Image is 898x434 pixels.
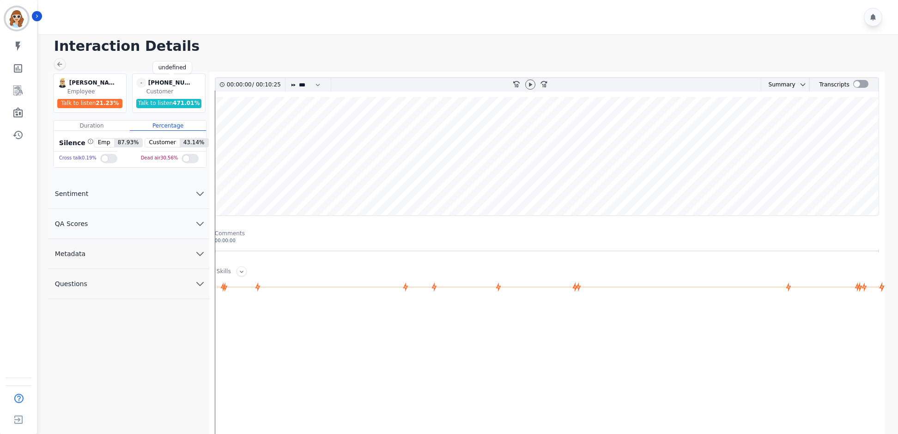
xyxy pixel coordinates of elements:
[48,189,96,198] span: Sentiment
[194,218,206,229] svg: chevron down
[130,121,206,131] div: Percentage
[158,64,186,71] div: undefined
[799,81,807,88] svg: chevron down
[54,121,130,131] div: Duration
[48,249,93,258] span: Metadata
[48,179,209,209] button: Sentiment chevron down
[59,152,97,165] div: Cross talk 0.19 %
[194,248,206,259] svg: chevron down
[6,7,28,30] img: Bordered avatar
[69,78,115,88] div: [PERSON_NAME]
[217,268,231,276] div: Skills
[141,152,178,165] div: Dead air 30.56 %
[180,139,208,147] span: 43.14 %
[96,100,119,106] span: 21.23 %
[761,78,795,92] div: Summary
[194,278,206,289] svg: chevron down
[57,99,123,108] div: Talk to listen
[54,38,889,55] h1: Interaction Details
[67,88,124,95] div: Employee
[215,237,879,244] div: 00:00:00
[48,279,95,288] span: Questions
[146,88,203,95] div: Customer
[194,188,206,199] svg: chevron down
[215,230,879,237] div: Comments
[136,78,146,88] span: -
[136,99,202,108] div: Talk to listen
[254,78,279,92] div: 00:10:25
[148,78,194,88] div: [PHONE_NUMBER]
[227,78,252,92] div: 00:00:00
[48,219,96,228] span: QA Scores
[114,139,143,147] span: 87.93 %
[173,100,200,106] span: 471.01 %
[57,138,94,147] div: Silence
[795,81,807,88] button: chevron down
[48,209,209,239] button: QA Scores chevron down
[94,139,114,147] span: Emp
[145,139,179,147] span: Customer
[227,78,283,92] div: /
[819,78,849,92] div: Transcripts
[48,269,209,299] button: Questions chevron down
[48,239,209,269] button: Metadata chevron down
